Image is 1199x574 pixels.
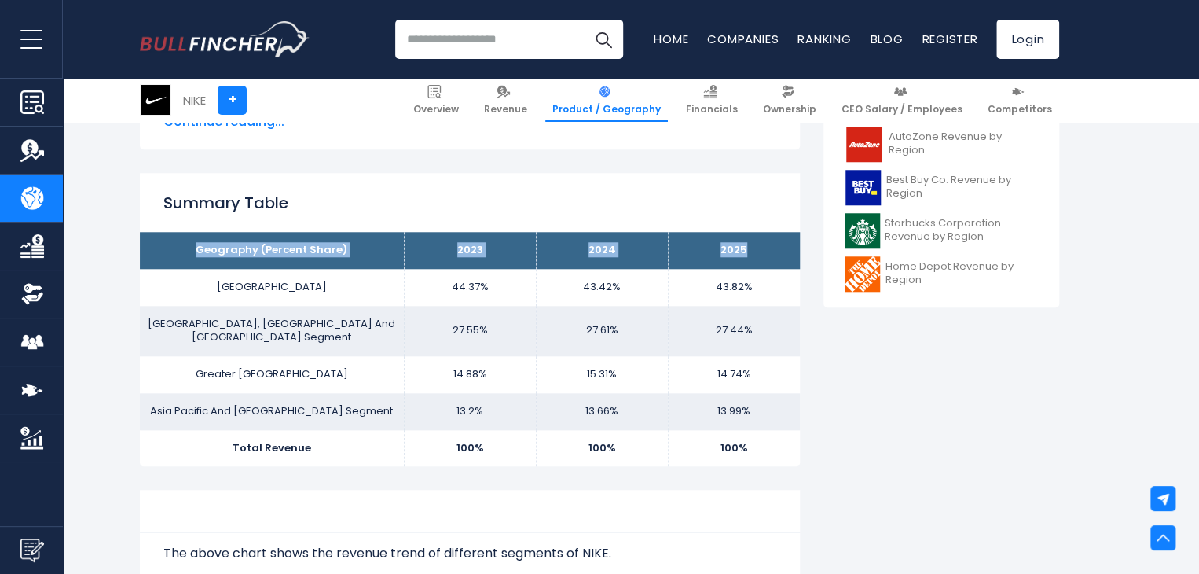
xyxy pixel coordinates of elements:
[654,31,688,47] a: Home
[835,209,1047,252] a: Starbucks Corporation Revenue by Region
[163,544,776,563] p: The above chart shows the revenue trend of different segments of NIKE.
[584,20,623,59] button: Search
[870,31,903,47] a: Blog
[536,306,668,356] td: 27.61%
[668,393,800,430] td: 13.99%
[763,103,816,116] span: Ownership
[404,269,536,306] td: 44.37%
[140,393,404,430] td: Asia Pacific And [GEOGRAPHIC_DATA] Segment
[406,79,466,122] a: Overview
[886,174,1038,201] span: Best Buy Co. Revenue by Region
[183,91,206,109] div: NIKE
[477,79,534,122] a: Revenue
[845,256,881,292] img: HD logo
[484,103,527,116] span: Revenue
[668,306,800,356] td: 27.44%
[845,170,882,205] img: BBY logo
[140,269,404,306] td: [GEOGRAPHIC_DATA]
[141,85,170,115] img: NKE logo
[845,127,883,162] img: AZO logo
[413,103,459,116] span: Overview
[668,356,800,393] td: 14.74%
[536,356,668,393] td: 15.31%
[404,306,536,356] td: 27.55%
[552,103,661,116] span: Product / Geography
[668,430,800,467] td: 100%
[140,356,404,393] td: Greater [GEOGRAPHIC_DATA]
[668,269,800,306] td: 43.82%
[404,356,536,393] td: 14.88%
[845,213,880,248] img: SBUX logo
[536,430,668,467] td: 100%
[841,103,962,116] span: CEO Salary / Employees
[707,31,779,47] a: Companies
[404,232,536,269] th: 2023
[536,269,668,306] td: 43.42%
[218,86,247,115] a: +
[981,79,1059,122] a: Competitors
[140,232,404,269] th: Geography (Percent Share)
[686,103,738,116] span: Financials
[885,217,1038,244] span: Starbucks Corporation Revenue by Region
[20,282,44,306] img: Ownership
[536,393,668,430] td: 13.66%
[404,393,536,430] td: 13.2%
[679,79,745,122] a: Financials
[797,31,851,47] a: Ranking
[996,20,1059,59] a: Login
[834,79,970,122] a: CEO Salary / Employees
[140,306,404,356] td: [GEOGRAPHIC_DATA], [GEOGRAPHIC_DATA] And [GEOGRAPHIC_DATA] Segment
[163,112,776,131] span: Continue reading...
[835,166,1047,209] a: Best Buy Co. Revenue by Region
[140,21,309,57] a: Go to homepage
[545,79,668,122] a: Product / Geography
[922,31,977,47] a: Register
[888,131,1038,157] span: AutoZone Revenue by Region
[140,430,404,467] td: Total Revenue
[668,232,800,269] th: 2025
[835,252,1047,296] a: Home Depot Revenue by Region
[404,430,536,467] td: 100%
[835,123,1047,166] a: AutoZone Revenue by Region
[163,191,776,215] h2: Summary Table
[140,21,310,57] img: Bullfincher logo
[988,103,1052,116] span: Competitors
[756,79,823,122] a: Ownership
[885,260,1038,287] span: Home Depot Revenue by Region
[536,232,668,269] th: 2024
